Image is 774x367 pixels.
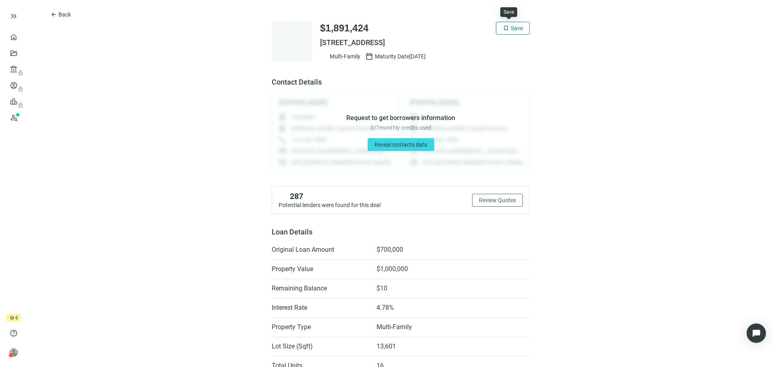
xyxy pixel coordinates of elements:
span: 6 [15,314,18,322]
span: Remaining Balance [272,284,368,292]
span: $10 [377,284,387,292]
span: Original Loan Amount [272,246,368,254]
span: Interest Rate [272,304,368,312]
span: 13,601 [377,342,396,350]
button: arrow_backBack [44,8,78,21]
span: calendar_today [365,52,373,60]
span: Save [511,25,523,31]
span: Potential lenders were found for this deal [279,202,381,208]
span: Multi-Family [377,323,412,331]
span: 0 / 7 monthly credits used [370,124,431,132]
span: 287 [290,191,303,201]
span: Maturity Date [DATE] [375,52,426,60]
button: keyboard_double_arrow_right [9,11,19,21]
span: Lot Size (Sqft) [272,342,368,350]
span: $700,000 [377,246,403,254]
span: arrow_back [50,11,57,18]
span: person [10,348,18,357]
button: bookmarkSave [496,22,530,35]
span: Request to get borrowers information [346,114,455,122]
span: Property Value [272,265,368,273]
span: Loan Details [272,228,312,236]
span: Property Type [272,323,368,331]
span: Contact Details [272,77,530,87]
button: Reveal contacts data [368,138,434,151]
span: [STREET_ADDRESS] [320,38,530,48]
button: Review Quotes [472,194,523,207]
span: $1,891,424 [320,22,368,35]
div: Save [504,9,514,15]
span: 4.78% [377,304,394,312]
span: Back [58,11,71,18]
span: $1,000,000 [377,265,408,273]
span: crown [10,315,15,320]
span: help [10,329,18,337]
span: Multi-Family [330,52,360,60]
span: bookmark [503,25,509,31]
span: Review Quotes [479,197,516,203]
span: Reveal contacts data [375,141,427,148]
div: Open Intercom Messenger [747,323,766,343]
